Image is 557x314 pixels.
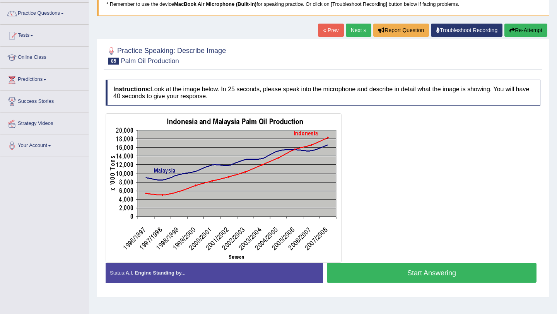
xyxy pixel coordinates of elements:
b: Instructions: [113,86,151,92]
h2: Practice Speaking: Describe Image [106,45,226,65]
a: Tests [0,25,89,44]
a: Your Account [0,135,89,154]
button: Start Answering [327,263,536,283]
a: Practice Questions [0,3,89,22]
button: Report Question [373,24,429,37]
a: Success Stories [0,91,89,110]
strong: A.I. Engine Standing by... [125,270,185,276]
small: Palm Oil Production [121,57,179,65]
a: « Prev [318,24,343,37]
span: 85 [108,58,119,65]
button: Re-Attempt [504,24,547,37]
a: Online Class [0,47,89,66]
a: Troubleshoot Recording [431,24,502,37]
b: MacBook Air Microphone (Built-in) [174,1,256,7]
a: Next » [346,24,371,37]
div: Status: [106,263,323,283]
a: Predictions [0,69,89,88]
h4: Look at the image below. In 25 seconds, please speak into the microphone and describe in detail w... [106,80,540,106]
a: Strategy Videos [0,113,89,132]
